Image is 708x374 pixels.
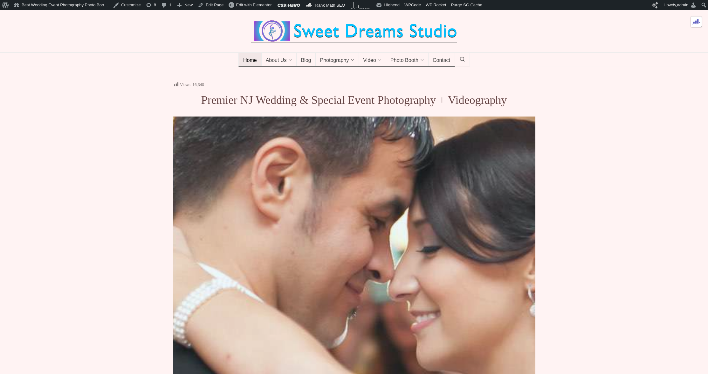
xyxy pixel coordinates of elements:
[238,53,262,67] a: Home
[359,53,386,67] a: Video
[386,53,429,67] a: Photo Booth
[315,3,345,8] span: Rank Math SEO
[251,20,457,43] img: Best Wedding Event Photography Photo Booth Videography NJ NY
[677,3,688,7] span: admin
[301,57,311,64] span: Blog
[261,53,297,67] a: About Us
[201,94,507,106] span: Premier NJ Wedding & Special Event Photography + Videography
[296,53,316,67] a: Blog
[236,3,272,7] span: Edit with Elementor
[428,53,455,67] a: Contact
[266,57,287,64] span: About Us
[243,57,257,64] span: Home
[363,57,376,64] span: Video
[358,4,358,8] span: 6 post views
[180,83,191,87] span: Views:
[192,83,204,87] span: 16,340
[390,57,418,64] span: Photo Booth
[433,57,450,64] span: Contact
[320,57,349,64] span: Photography
[315,53,359,67] a: Photography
